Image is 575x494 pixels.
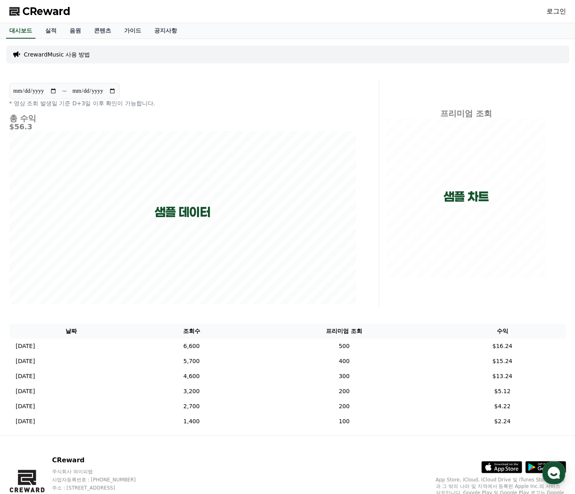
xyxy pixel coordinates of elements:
a: 콘텐츠 [87,23,118,39]
a: 공지사항 [148,23,184,39]
td: 6,600 [133,339,249,354]
td: 500 [249,339,439,354]
td: $16.24 [439,339,566,354]
th: 프리미엄 조회 [249,324,439,339]
td: 4,600 [133,369,249,384]
th: 수익 [439,324,566,339]
p: ~ [62,86,67,96]
p: 주소 : [STREET_ADDRESS] [52,485,151,491]
a: 가이드 [118,23,148,39]
td: 300 [249,369,439,384]
p: [DATE] [16,417,35,426]
td: 5,700 [133,354,249,369]
p: CReward [52,455,151,465]
td: 2,700 [133,399,249,414]
a: 로그인 [547,7,566,16]
td: $13.24 [439,369,566,384]
p: 샘플 차트 [444,189,489,204]
th: 조회수 [133,324,249,339]
h4: 총 수익 [9,114,356,123]
span: 홈 [26,270,31,276]
span: 설정 [126,270,136,276]
p: 샘플 데이터 [155,205,210,220]
p: [DATE] [16,357,35,366]
td: $5.12 [439,384,566,399]
a: 홈 [2,258,54,278]
h5: $56.3 [9,123,356,131]
h4: 프리미엄 조회 [386,109,547,118]
p: * 영상 조회 발생일 기준 D+3일 이후 확인이 가능합니다. [9,99,356,107]
td: 400 [249,354,439,369]
p: [DATE] [16,387,35,396]
td: 100 [249,414,439,429]
p: [DATE] [16,372,35,381]
td: 1,400 [133,414,249,429]
p: [DATE] [16,342,35,350]
a: 실적 [39,23,63,39]
a: CReward [9,5,70,18]
span: 대화 [74,270,84,277]
th: 날짜 [9,324,134,339]
td: 200 [249,399,439,414]
a: CrewardMusic 사용 방법 [24,50,90,59]
td: $15.24 [439,354,566,369]
p: [DATE] [16,402,35,411]
td: $2.24 [439,414,566,429]
td: 200 [249,384,439,399]
span: CReward [22,5,70,18]
a: 음원 [63,23,87,39]
a: 대화 [54,258,105,278]
td: $4.22 [439,399,566,414]
a: 대시보드 [6,23,35,39]
p: 사업자등록번호 : [PHONE_NUMBER] [52,477,151,483]
a: 설정 [105,258,156,278]
p: 주식회사 와이피랩 [52,468,151,475]
td: 3,200 [133,384,249,399]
